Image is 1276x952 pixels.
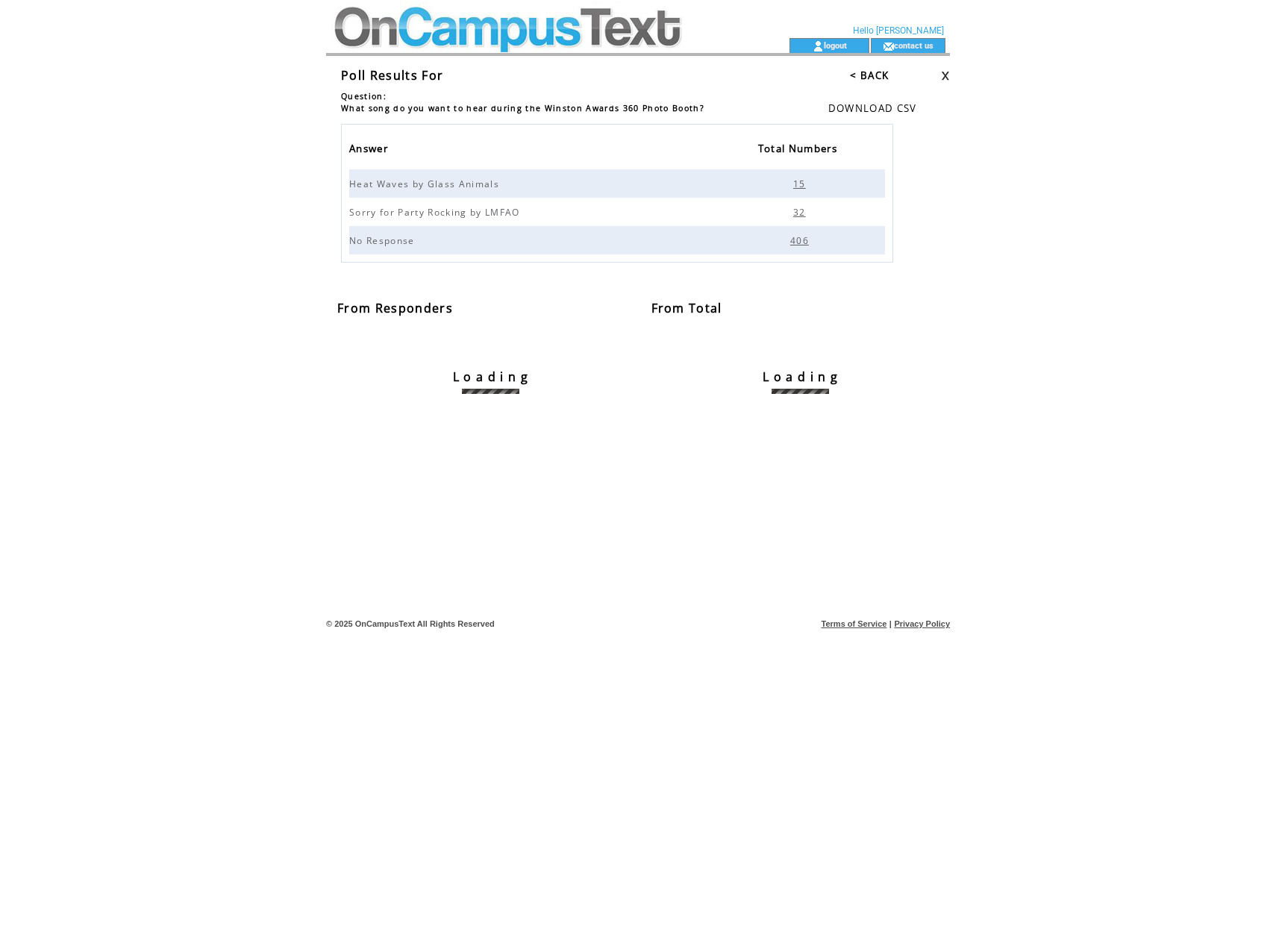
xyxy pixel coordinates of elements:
[341,91,387,101] span: Question:
[828,101,917,115] a: DOWNLOAD CSV
[341,67,443,84] span: Poll Results For
[349,138,392,163] span: Answer
[789,234,814,245] a: 406
[349,178,503,190] span: Heat Waves by Glass Animals
[772,389,829,394] img: preloader_bar.gif
[792,178,811,188] a: 15
[894,619,950,628] a: Privacy Policy
[341,103,704,113] span: What song do you want to hear during the Winston Awards 360 Photo Booth?
[349,234,419,247] span: No Response
[758,138,841,163] span: Total Numbers
[793,206,810,219] span: 32
[824,40,847,50] a: logout
[453,369,528,385] span: L o a d i n g
[822,619,887,628] a: Terms of Service
[758,138,845,163] a: Total Numbers
[763,369,838,385] span: L o a d i n g
[889,619,892,628] span: |
[850,69,889,82] a: < BACK
[792,206,811,216] a: 32
[337,300,453,316] span: From Responders
[326,619,495,628] span: © 2025 OnCampusText All Rights Reserved
[793,178,810,190] span: 15
[651,300,722,316] span: From Total
[790,234,813,247] span: 406
[894,40,933,50] a: contact us
[813,40,824,52] img: account_icon.gif
[883,40,894,52] img: contact_us_icon.gif
[462,389,519,394] img: preloader_bar.gif
[853,25,944,36] span: Hello [PERSON_NAME]
[349,206,524,219] span: Sorry for Party Rocking by LMFAO
[349,138,395,163] a: Answer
